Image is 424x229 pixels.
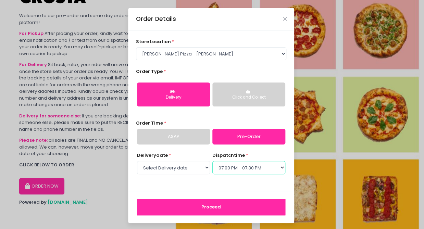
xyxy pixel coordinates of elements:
a: Pre-Order [212,129,285,144]
div: Order Details [136,14,176,23]
div: Click and Collect [217,94,280,101]
span: Delivery date [137,152,168,158]
span: store location [136,38,171,45]
a: ASAP [137,129,210,144]
button: Close [283,17,286,21]
span: dispatch time [212,152,245,158]
button: Proceed [137,199,285,215]
button: Click and Collect [212,82,285,106]
span: Order Type [136,68,163,75]
span: Order Time [136,120,163,126]
button: Delivery [137,82,210,106]
div: Delivery [142,94,205,101]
